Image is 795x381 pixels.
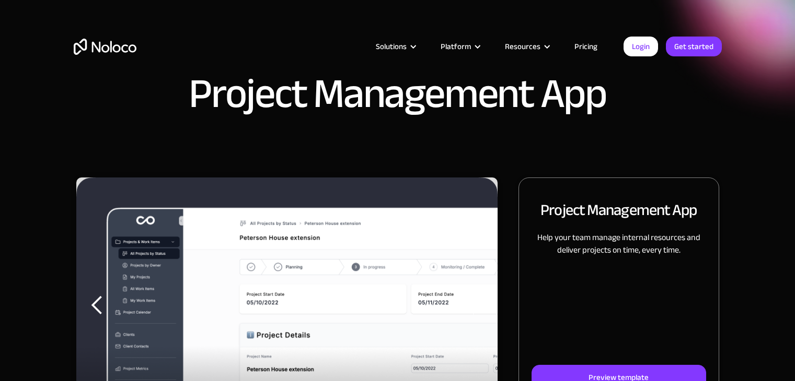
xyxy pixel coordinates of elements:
[492,40,561,53] div: Resources
[532,231,706,256] p: Help your team manage internal resources and deliver projects on time, every time.
[561,40,610,53] a: Pricing
[189,73,606,115] h1: Project Management App
[505,40,540,53] div: Resources
[666,37,722,56] a: Get started
[441,40,471,53] div: Platform
[74,39,136,55] a: home
[363,40,428,53] div: Solutions
[540,199,697,221] h2: Project Management App
[428,40,492,53] div: Platform
[624,37,658,56] a: Login
[376,40,407,53] div: Solutions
